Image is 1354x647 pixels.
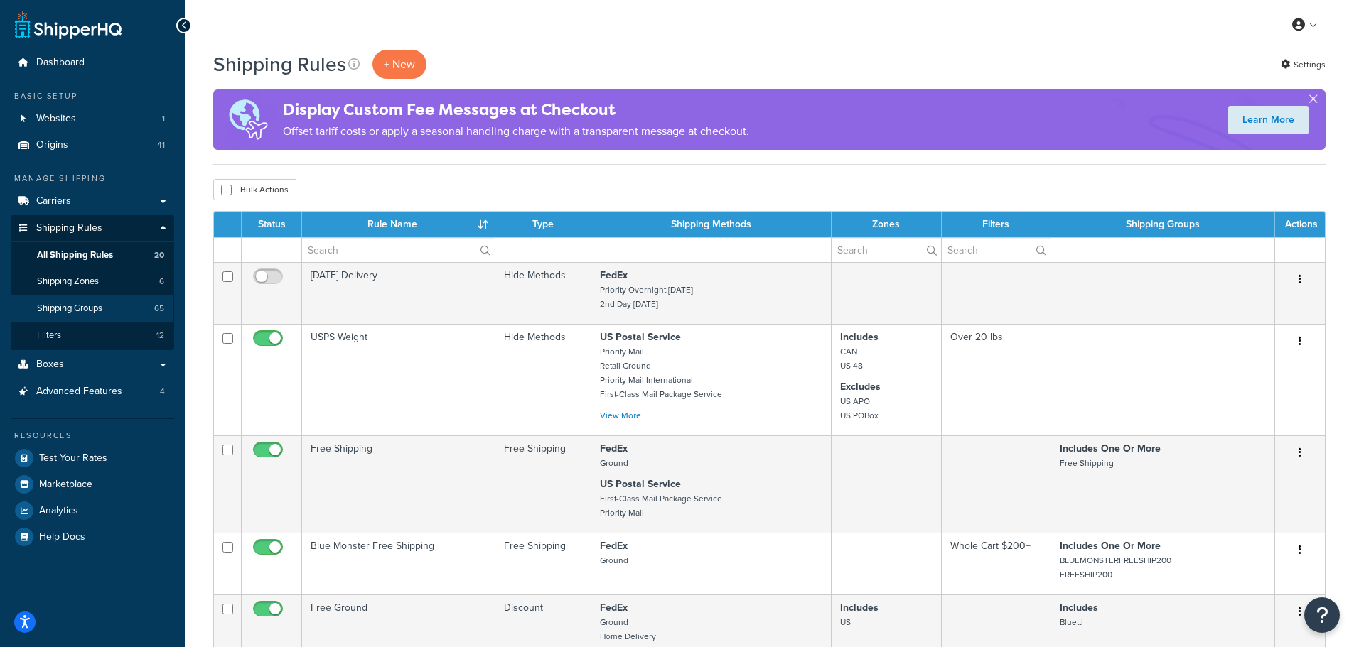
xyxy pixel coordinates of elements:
[840,395,879,422] small: US APO US POBox
[302,324,495,435] td: USPS Weight
[39,505,78,517] span: Analytics
[840,345,863,372] small: CAN US 48
[495,212,591,237] th: Type
[591,212,832,237] th: Shipping Methods
[11,188,174,214] a: Carriers
[600,283,693,310] small: Priority Overnight [DATE] 2nd Day [DATE]
[1060,441,1161,456] strong: Includes One Or More
[11,215,174,241] a: Shipping Rules
[11,132,174,158] a: Origins 41
[11,430,174,442] div: Resources
[1051,212,1275,237] th: Shipping Groups
[832,238,941,262] input: Search
[36,57,85,69] span: Dashboard
[942,324,1051,435] td: Over 20 lbs
[36,359,64,371] span: Boxes
[600,268,628,283] strong: FedEx
[39,452,107,464] span: Test Your Rates
[495,324,591,435] td: Hide Methods
[1060,616,1083,629] small: Bluetti
[11,472,174,497] a: Marketplace
[840,330,879,344] strong: Includes
[942,533,1051,594] td: Whole Cart $200+
[11,268,174,295] li: Shipping Zones
[600,600,628,615] strong: FedEx
[242,212,302,237] th: Status
[11,242,174,268] li: All Shipping Rules
[11,379,174,405] li: Advanced Features
[600,441,628,456] strong: FedEx
[302,533,495,594] td: Blue Monster Free Shipping
[302,262,495,324] td: [DATE] Delivery
[1060,457,1114,469] small: Free Shipping
[1060,554,1171,581] small: BLUEMONSTERFREESHIP200 FREESHIP200
[37,303,102,315] span: Shipping Groups
[302,435,495,533] td: Free Shipping
[37,330,61,342] span: Filters
[213,50,346,78] h1: Shipping Rules
[600,477,681,491] strong: US Postal Service
[11,132,174,158] li: Origins
[213,89,283,150] img: duties-banner-06bc72dcb5fe05cb3f9472aba00be2ae8eb53ab6f0d8bb03d382ba314ac3c341.png
[36,139,68,151] span: Origins
[495,435,591,533] td: Free Shipping
[840,600,879,615] strong: Includes
[11,445,174,471] a: Test Your Rates
[600,457,628,469] small: Ground
[1060,600,1098,615] strong: Includes
[213,179,296,200] button: Bulk Actions
[600,538,628,553] strong: FedEx
[36,222,102,234] span: Shipping Rules
[600,616,656,643] small: Ground Home Delivery
[1275,212,1325,237] th: Actions
[283,98,749,121] h4: Display Custom Fee Messages at Checkout
[154,249,164,261] span: 20
[39,531,85,543] span: Help Docs
[11,295,174,322] a: Shipping Groups 65
[495,262,591,324] td: Hide Methods
[11,90,174,102] div: Basic Setup
[37,249,113,261] span: All Shipping Rules
[162,113,165,125] span: 1
[156,330,164,342] span: 12
[372,50,426,79] p: + New
[840,616,851,629] small: US
[159,276,164,288] span: 6
[11,173,174,185] div: Manage Shipping
[495,533,591,594] td: Free Shipping
[302,212,495,237] th: Rule Name : activate to sort column ascending
[15,11,122,39] a: ShipperHQ Home
[1281,55,1326,75] a: Settings
[600,554,628,567] small: Ground
[600,492,722,519] small: First-Class Mail Package Service Priority Mail
[832,212,942,237] th: Zones
[11,322,174,349] li: Filters
[600,345,722,401] small: Priority Mail Retail Ground Priority Mail International First-Class Mail Package Service
[600,409,641,422] a: View More
[11,379,174,405] a: Advanced Features 4
[11,352,174,378] a: Boxes
[302,238,495,262] input: Search
[11,498,174,523] a: Analytics
[157,139,165,151] span: 41
[1228,106,1309,134] a: Learn More
[11,50,174,76] a: Dashboard
[1060,538,1161,553] strong: Includes One Or More
[36,195,71,207] span: Carriers
[11,106,174,132] li: Websites
[1304,597,1340,633] button: Open Resource Center
[11,242,174,268] a: All Shipping Rules 20
[37,276,99,288] span: Shipping Zones
[11,524,174,550] a: Help Docs
[283,121,749,141] p: Offset tariff costs or apply a seasonal handling charge with a transparent message at checkout.
[154,303,164,315] span: 65
[840,379,881,394] strong: Excludes
[11,295,174,322] li: Shipping Groups
[11,215,174,350] li: Shipping Rules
